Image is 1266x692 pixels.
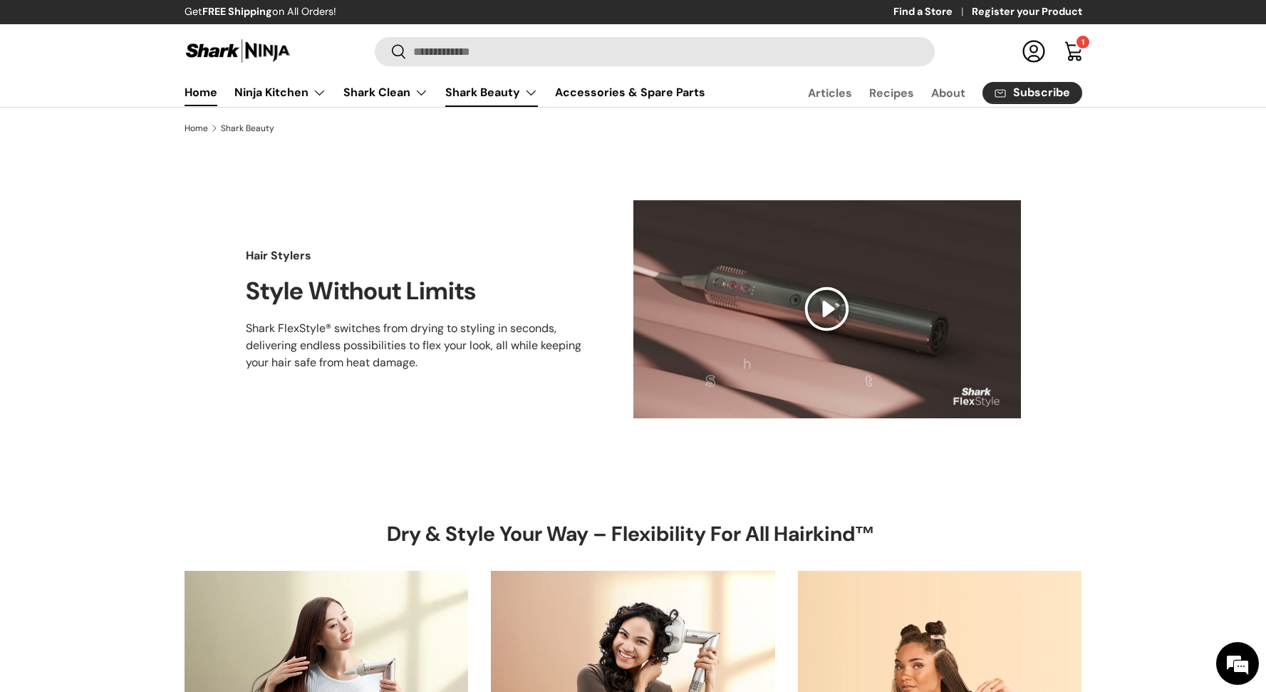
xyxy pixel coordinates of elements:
summary: Shark Beauty [437,78,546,107]
summary: Ninja Kitchen [226,78,335,107]
p: Shark FlexStyle® switches from drying to styling in seconds, delivering endless possibilities to ... [246,320,588,371]
h2: ​Style Without Limits​ [246,276,588,308]
nav: Primary [185,78,705,107]
a: Find a Store [893,4,972,20]
a: About [931,79,965,107]
span: 1 [1081,37,1084,47]
a: Shark Beauty [221,124,274,133]
div: Chat with us now [74,80,239,98]
strong: FREE Shipping [202,5,272,18]
p: Hair Stylers​ [246,247,588,264]
a: Accessories & Spare Parts [555,78,705,106]
nav: Breadcrumbs [185,122,1082,135]
img: Shark Ninja Philippines [185,37,291,65]
a: Home [185,78,217,106]
a: Register your Product [972,4,1082,20]
textarea: Type your message and hit 'Enter' [7,389,271,439]
a: Home [185,124,208,133]
a: Articles [808,79,852,107]
a: Recipes [869,79,914,107]
nav: Secondary [774,78,1082,107]
span: We're online! [83,180,197,324]
p: Get on All Orders! [185,4,336,20]
summary: Shark Clean [335,78,437,107]
span: Subscribe [1013,87,1070,98]
div: Minimize live chat window [234,7,268,41]
a: Subscribe [982,82,1082,104]
h2: Dry & Style Your Way – Flexibility For All Hairkind™ ​ [387,521,880,547]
